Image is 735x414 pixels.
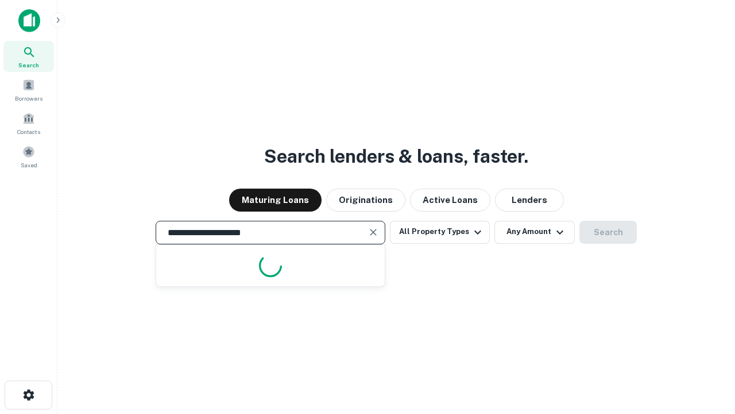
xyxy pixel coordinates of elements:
[229,189,322,212] button: Maturing Loans
[18,60,39,70] span: Search
[264,143,528,170] h3: Search lenders & loans, faster.
[21,160,37,170] span: Saved
[3,108,54,139] a: Contacts
[678,322,735,377] iframe: Chat Widget
[3,74,54,105] a: Borrowers
[15,94,42,103] span: Borrowers
[365,224,381,240] button: Clear
[410,189,490,212] button: Active Loans
[390,221,490,244] button: All Property Types
[17,127,40,136] span: Contacts
[3,141,54,172] a: Saved
[3,41,54,72] a: Search
[326,189,405,212] button: Originations
[18,9,40,32] img: capitalize-icon.png
[494,221,575,244] button: Any Amount
[495,189,564,212] button: Lenders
